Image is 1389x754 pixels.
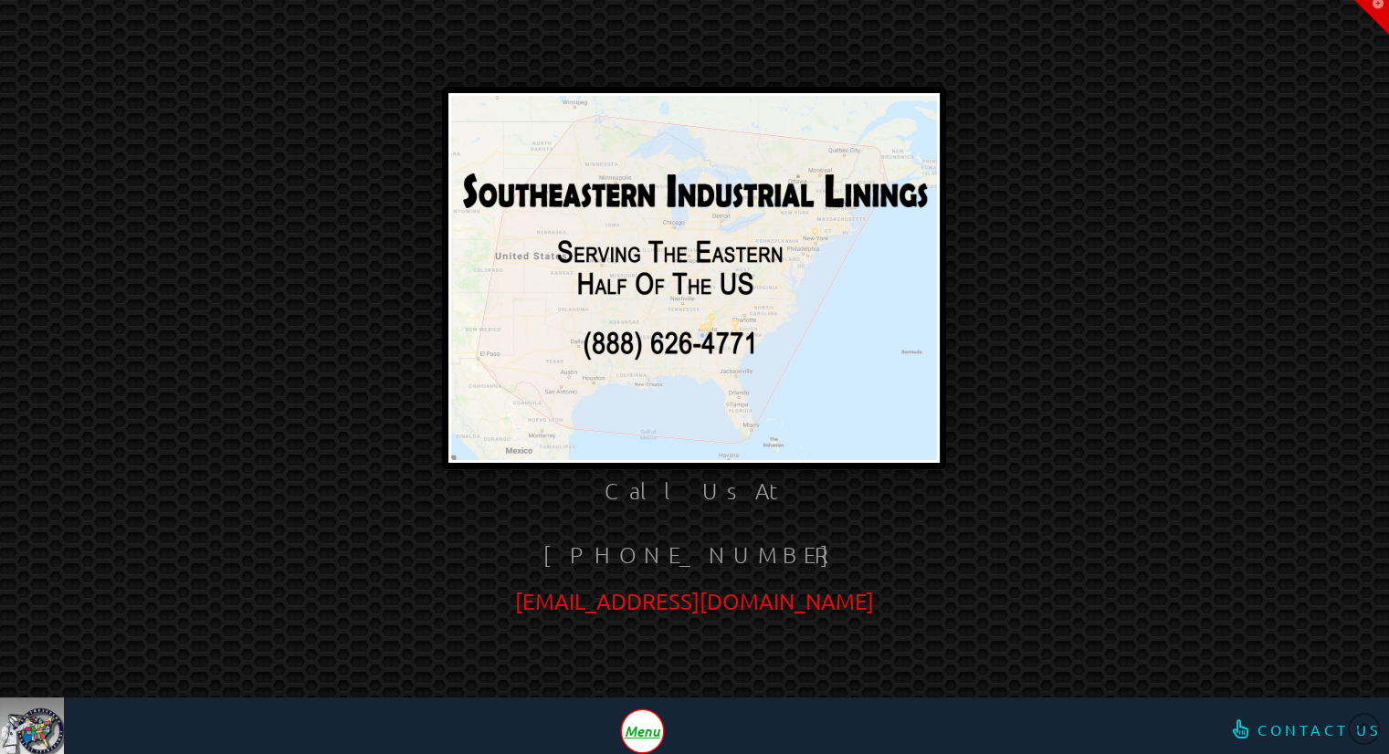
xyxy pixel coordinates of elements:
[1348,713,1380,745] a: Back to Top
[69,476,1320,568] a: Call Us At[PHONE_NUMBER]
[451,96,937,460] img: Contact Us
[622,710,664,752] div: Toggle Off Canvas Content
[625,724,660,738] span: Menu
[515,588,874,614] a: [EMAIL_ADDRESS][DOMAIN_NAME]
[1257,722,1382,737] span: Contact Us
[69,476,1320,507] p: Call Us At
